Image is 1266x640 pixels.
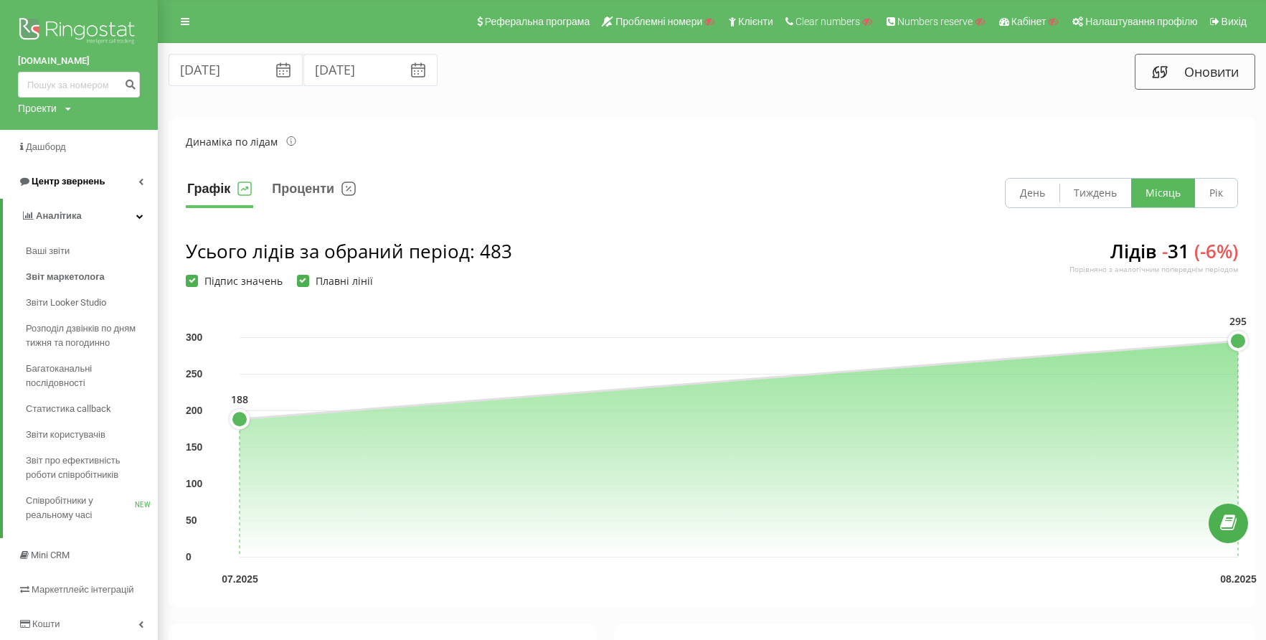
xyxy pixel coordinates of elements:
[26,453,151,482] span: Звіт про ефективність роботи співробітників
[615,16,702,27] span: Проблемні номери
[26,270,105,284] span: Звіт маркетолога
[1222,16,1247,27] span: Вихід
[18,72,140,98] input: Пошук за номером
[1135,54,1255,90] button: Оновити
[36,210,82,221] span: Аналiтика
[32,176,105,187] span: Центр звернень
[1085,16,1197,27] span: Налаштування профілю
[222,573,258,585] text: 07.2025
[186,514,197,526] text: 50
[18,54,140,68] a: [DOMAIN_NAME]
[738,16,773,27] span: Клієнти
[1194,238,1238,264] span: ( - 6 %)
[186,478,203,489] text: 100
[1006,179,1059,207] button: День
[1069,238,1238,287] div: Лідів 31
[186,441,203,453] text: 150
[26,141,66,152] span: Дашборд
[18,14,140,50] img: Ringostat logo
[26,296,106,310] span: Звіти Looker Studio
[1195,179,1237,207] button: Рік
[32,618,60,629] span: Кошти
[1229,314,1247,328] text: 295
[18,101,57,116] div: Проекти
[26,402,111,416] span: Статистика callback
[3,199,158,233] a: Аналiтика
[186,368,203,380] text: 250
[26,264,158,290] a: Звіт маркетолога
[1131,179,1195,207] button: Місяць
[1220,573,1257,585] text: 08.2025
[26,488,158,528] a: Співробітники у реальному часіNEW
[795,16,860,27] span: Clear numbers
[26,428,105,442] span: Звіти користувачів
[26,448,158,488] a: Звіт про ефективність роботи співробітників
[32,584,134,595] span: Маркетплейс інтеграцій
[186,551,192,563] text: 0
[1069,264,1238,274] div: Порівняно з аналогічним попереднім періодом
[270,178,357,208] button: Проценти
[26,321,151,350] span: Розподіл дзвінків по дням тижня та погодинно
[26,356,158,396] a: Багатоканальні послідовності
[26,290,158,316] a: Звіти Looker Studio
[31,550,70,560] span: Mini CRM
[26,244,70,258] span: Ваші звіти
[26,422,158,448] a: Звіти користувачів
[26,316,158,356] a: Розподіл дзвінків по дням тижня та погодинно
[186,275,283,287] label: Підпис значень
[186,178,253,208] button: Графік
[186,405,203,416] text: 200
[26,494,135,522] span: Співробітники у реальному часі
[26,362,151,390] span: Багатоканальні послідовності
[26,238,158,264] a: Ваші звіти
[485,16,590,27] span: Реферальна програма
[897,16,973,27] span: Numbers reserve
[1011,16,1047,27] span: Кабінет
[186,238,512,264] div: Усього лідів за обраний період : 483
[186,331,203,343] text: 300
[231,392,248,406] text: 188
[186,134,296,149] div: Динаміка по лідам
[1162,238,1168,264] span: -
[297,275,373,287] label: Плавні лінії
[26,396,158,422] a: Статистика callback
[1059,179,1131,207] button: Тиждень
